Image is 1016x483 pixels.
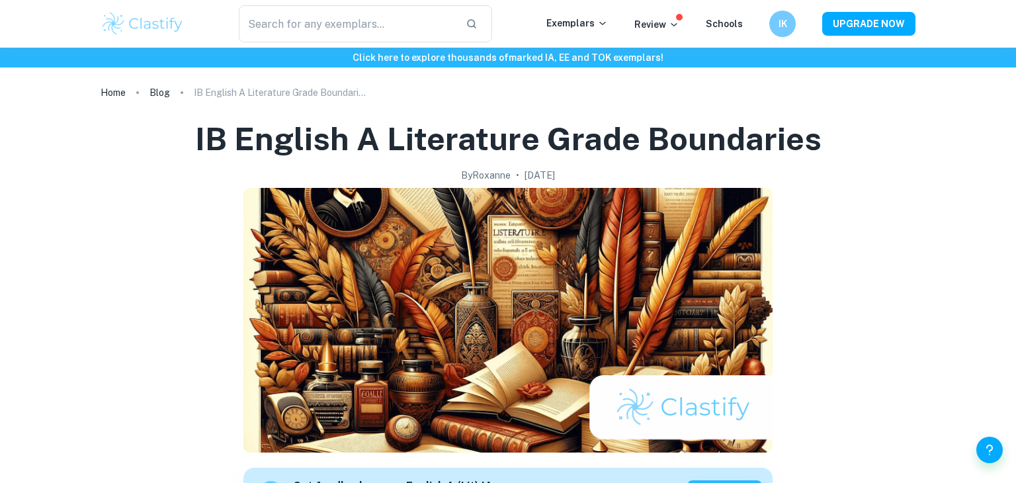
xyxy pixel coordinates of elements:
[194,85,366,100] p: IB English A Literature Grade Boundaries
[525,168,555,183] h2: [DATE]
[3,50,1013,65] h6: Click here to explore thousands of marked IA, EE and TOK exemplars !
[195,118,822,160] h1: IB English A Literature Grade Boundaries
[101,83,126,102] a: Home
[822,12,915,36] button: UPGRADE NOW
[546,16,608,30] p: Exemplars
[516,168,519,183] p: •
[149,83,170,102] a: Blog
[775,17,790,31] h6: IK
[976,437,1003,463] button: Help and Feedback
[101,11,185,37] img: Clastify logo
[239,5,455,42] input: Search for any exemplars...
[243,188,773,453] img: IB English A Literature Grade Boundaries cover image
[769,11,796,37] button: IK
[634,17,679,32] p: Review
[706,19,743,29] a: Schools
[461,168,511,183] h2: By Roxanne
